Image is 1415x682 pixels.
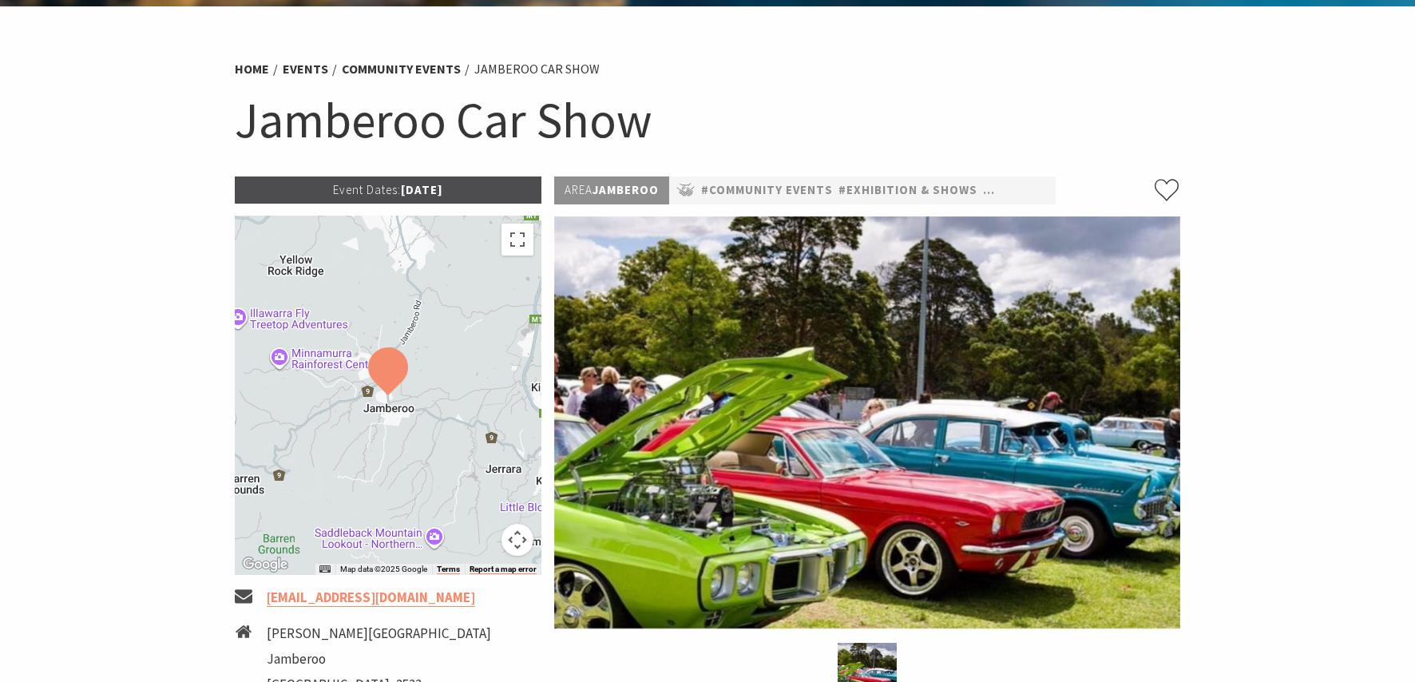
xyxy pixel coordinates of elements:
[267,648,491,670] li: Jamberoo
[501,524,533,556] button: Map camera controls
[342,61,461,77] a: Community Events
[267,589,475,607] a: [EMAIL_ADDRESS][DOMAIN_NAME]
[565,182,593,197] span: Area
[474,59,600,80] li: Jamberoo Car Show
[701,180,833,200] a: #Community Events
[470,565,537,574] a: Report a map error
[235,88,1180,153] h1: Jamberoo Car Show
[554,176,669,204] p: Jamberoo
[267,623,491,644] li: [PERSON_NAME][GEOGRAPHIC_DATA]
[235,61,269,77] a: Home
[437,565,460,574] a: Terms (opens in new tab)
[838,180,977,200] a: #Exhibition & Shows
[239,554,291,575] img: Google
[239,554,291,575] a: Open this area in Google Maps (opens a new window)
[283,61,328,77] a: Events
[501,224,533,256] button: Toggle fullscreen view
[554,216,1180,628] img: Jamberoo Car Show
[983,180,1056,200] a: #Festivals
[340,565,427,573] span: Map data ©2025 Google
[235,176,541,204] p: [DATE]
[333,182,401,197] span: Event Dates:
[319,564,331,575] button: Keyboard shortcuts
